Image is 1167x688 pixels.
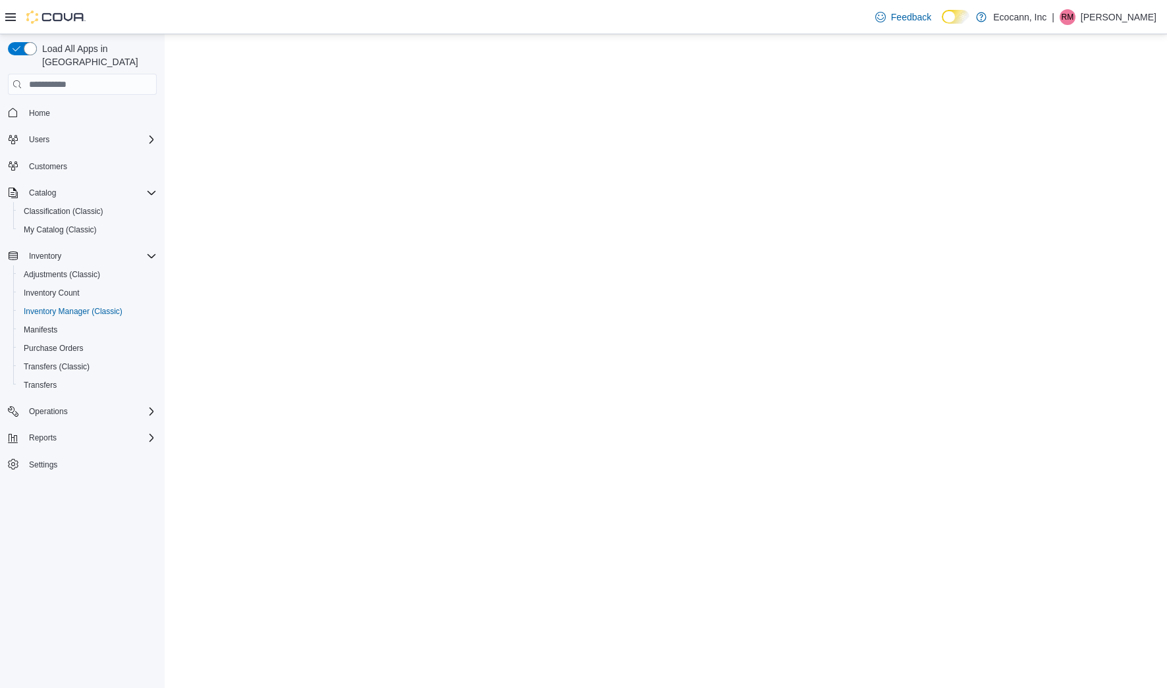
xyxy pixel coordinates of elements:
span: Classification (Classic) [24,206,103,217]
span: Feedback [891,11,931,24]
button: Inventory [24,248,67,264]
button: Catalog [3,184,162,202]
button: Transfers [13,376,162,394]
span: Home [29,108,50,119]
button: Manifests [13,321,162,339]
span: Load All Apps in [GEOGRAPHIC_DATA] [37,42,157,68]
button: Inventory Manager (Classic) [13,302,162,321]
span: Customers [29,161,67,172]
span: Settings [29,460,57,470]
span: Catalog [29,188,56,198]
a: Manifests [18,322,63,338]
a: Transfers (Classic) [18,359,95,375]
a: Classification (Classic) [18,203,109,219]
span: Transfers (Classic) [18,359,157,375]
button: Home [3,103,162,122]
span: Inventory Count [18,285,157,301]
span: Inventory [29,251,61,261]
span: Catalog [24,185,157,201]
span: My Catalog (Classic) [18,222,157,238]
button: Transfers (Classic) [13,357,162,376]
span: Purchase Orders [24,343,84,354]
button: Catalog [24,185,61,201]
button: Purchase Orders [13,339,162,357]
button: My Catalog (Classic) [13,221,162,239]
button: Inventory Count [13,284,162,302]
span: Inventory Manager (Classic) [18,304,157,319]
button: Reports [24,430,62,446]
span: Classification (Classic) [18,203,157,219]
a: Customers [24,159,72,174]
span: Adjustments (Classic) [24,269,100,280]
a: Home [24,105,55,121]
span: Inventory Count [24,288,80,298]
a: Transfers [18,377,62,393]
button: Users [24,132,55,147]
span: Users [29,134,49,145]
span: Purchase Orders [18,340,157,356]
button: Operations [3,402,162,421]
span: Inventory Manager (Classic) [24,306,122,317]
img: Cova [26,11,86,24]
a: Inventory Manager (Classic) [18,304,128,319]
button: Operations [24,404,73,419]
a: Inventory Count [18,285,85,301]
span: Manifests [18,322,157,338]
span: Operations [24,404,157,419]
button: Users [3,130,162,149]
button: Inventory [3,247,162,265]
a: Settings [24,457,63,473]
button: Reports [3,429,162,447]
input: Dark Mode [942,10,969,24]
span: Users [24,132,157,147]
span: My Catalog (Classic) [24,225,97,235]
button: Classification (Classic) [13,202,162,221]
span: Inventory [24,248,157,264]
a: My Catalog (Classic) [18,222,102,238]
a: Purchase Orders [18,340,89,356]
span: RM [1062,9,1074,25]
span: Settings [24,456,157,473]
nav: Complex example [8,97,157,508]
span: Home [24,104,157,120]
p: | [1052,9,1054,25]
button: Customers [3,157,162,176]
span: Reports [29,433,57,443]
button: Settings [3,455,162,474]
span: Transfers [24,380,57,390]
span: Operations [29,406,68,417]
span: Customers [24,158,157,174]
span: Reports [24,430,157,446]
p: [PERSON_NAME] [1081,9,1156,25]
div: Ray Markland [1060,9,1075,25]
a: Feedback [870,4,936,30]
a: Adjustments (Classic) [18,267,105,282]
span: Manifests [24,325,57,335]
span: Transfers [18,377,157,393]
button: Adjustments (Classic) [13,265,162,284]
span: Transfers (Classic) [24,361,90,372]
p: Ecocann, Inc [993,9,1046,25]
span: Adjustments (Classic) [18,267,157,282]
